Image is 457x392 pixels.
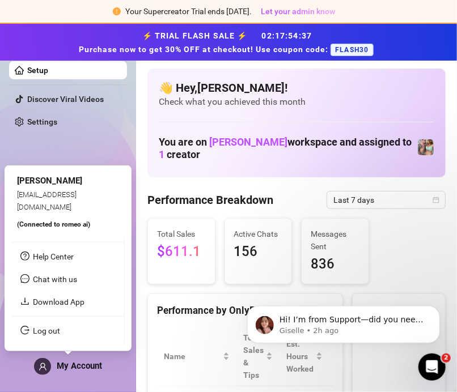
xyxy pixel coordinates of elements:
button: Let your admin know [256,5,340,18]
span: 02 : 17 : 54 : 37 [262,31,312,40]
span: 836 [311,254,359,275]
a: Help Center [33,252,74,261]
span: 2 [442,353,451,363]
a: Settings [27,117,57,126]
span: (Connected to romeo ai ) [17,220,90,228]
span: My Account [57,361,102,371]
h4: 👋 Hey, [PERSON_NAME] ! [159,80,434,96]
span: Your Supercreator Trial ends [DATE]. [125,7,252,16]
span: Name [164,350,221,363]
span: Last 7 days [333,191,439,208]
a: Log out [33,326,60,335]
strong: ⚡ TRIAL FLASH SALE ⚡ [79,31,378,54]
span: Chat with us [33,275,77,284]
a: Download App [33,297,84,306]
span: calendar [433,197,439,203]
span: $611.1 [157,241,206,263]
a: Setup [27,66,48,75]
th: Name [157,327,236,386]
span: Messages Sent [311,228,359,253]
strong: Purchase now to get 30% OFF at checkout! Use coupon code: [79,45,331,54]
span: user [39,363,47,371]
span: [EMAIL_ADDRESS][DOMAIN_NAME] [17,190,77,211]
iframe: Intercom notifications message [230,282,457,361]
span: Active Chats [234,228,283,240]
span: [PERSON_NAME] [17,176,82,186]
div: Performance by OnlyFans Creator [157,303,333,318]
a: Discover Viral Videos [27,95,104,104]
span: FLASH30 [331,44,373,56]
span: 1 [159,148,164,160]
span: Let your admin know [261,7,335,16]
iframe: Intercom live chat [418,353,446,381]
span: exclamation-circle [113,7,121,15]
img: Jess [418,139,434,155]
span: Check what you achieved this month [159,96,434,108]
span: [PERSON_NAME] [209,136,287,148]
h4: Performance Breakdown [147,192,273,208]
span: message [20,274,29,283]
span: Total Sales [157,228,206,240]
li: Log out [11,322,124,340]
span: 156 [234,241,283,263]
h1: You are on workspace and assigned to creator [159,136,417,161]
